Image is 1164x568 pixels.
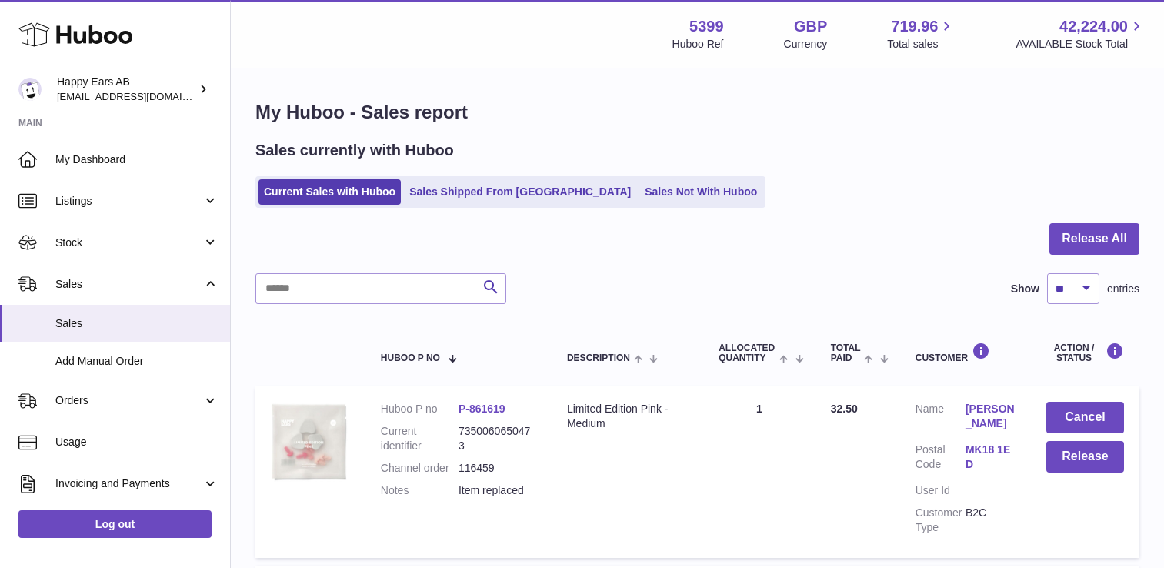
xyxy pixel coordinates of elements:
[567,402,688,431] div: Limited Edition Pink - Medium
[1046,441,1124,473] button: Release
[1046,342,1124,363] div: Action / Status
[381,461,459,476] dt: Channel order
[831,343,861,363] span: Total paid
[916,402,966,435] dt: Name
[404,179,636,205] a: Sales Shipped From [GEOGRAPHIC_DATA]
[255,100,1139,125] h1: My Huboo - Sales report
[567,353,630,363] span: Description
[18,510,212,538] a: Log out
[1049,223,1139,255] button: Release All
[966,506,1016,535] dd: B2C
[381,483,459,498] dt: Notes
[55,393,202,408] span: Orders
[381,353,440,363] span: Huboo P no
[719,343,775,363] span: ALLOCATED Quantity
[55,435,218,449] span: Usage
[381,424,459,453] dt: Current identifier
[916,506,966,535] dt: Customer Type
[703,386,815,557] td: 1
[966,402,1016,431] a: [PERSON_NAME]
[966,443,1016,472] a: MK18 1ED
[689,16,724,37] strong: 5399
[887,37,956,52] span: Total sales
[831,403,858,415] span: 32.50
[255,140,454,161] h2: Sales currently with Huboo
[672,37,724,52] div: Huboo Ref
[55,194,202,209] span: Listings
[55,236,202,250] span: Stock
[1059,16,1128,37] span: 42,224.00
[55,476,202,491] span: Invoicing and Payments
[1046,402,1124,433] button: Cancel
[55,316,218,331] span: Sales
[916,443,966,476] dt: Postal Code
[784,37,828,52] div: Currency
[57,75,195,104] div: Happy Ears AB
[459,403,505,415] a: P-861619
[794,16,827,37] strong: GBP
[57,90,226,102] span: [EMAIL_ADDRESS][DOMAIN_NAME]
[887,16,956,52] a: 719.96 Total sales
[55,277,202,292] span: Sales
[18,78,42,101] img: 3pl@happyearsearplugs.com
[916,483,966,498] dt: User Id
[1011,282,1039,296] label: Show
[891,16,938,37] span: 719.96
[1016,16,1146,52] a: 42,224.00 AVAILABLE Stock Total
[459,483,536,498] p: Item replaced
[1107,282,1139,296] span: entries
[271,402,348,481] img: 53991712580656.png
[459,461,536,476] dd: 116459
[381,402,459,416] dt: Huboo P no
[258,179,401,205] a: Current Sales with Huboo
[639,179,762,205] a: Sales Not With Huboo
[55,152,218,167] span: My Dashboard
[55,354,218,369] span: Add Manual Order
[916,342,1016,363] div: Customer
[1016,37,1146,52] span: AVAILABLE Stock Total
[459,424,536,453] dd: 7350060650473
